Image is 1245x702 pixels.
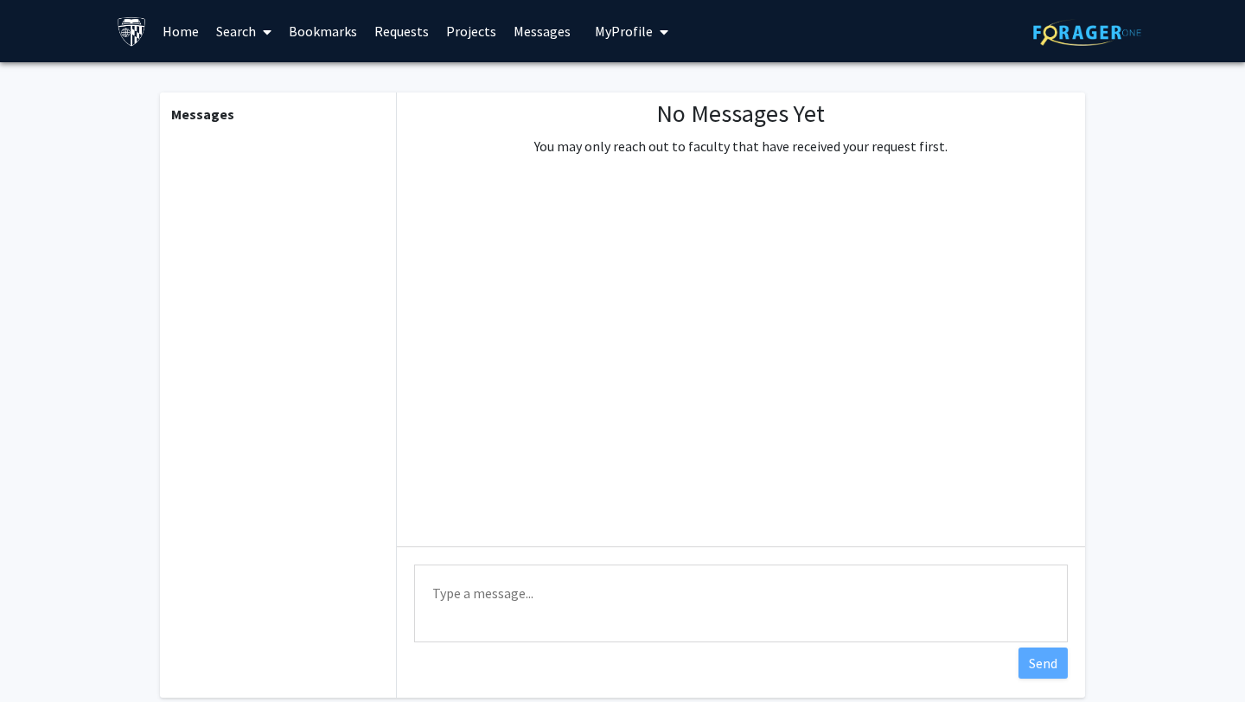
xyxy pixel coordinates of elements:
a: Bookmarks [280,1,366,61]
a: Search [207,1,280,61]
iframe: Chat [13,624,73,689]
p: You may only reach out to faculty that have received your request first. [534,136,948,156]
textarea: Message [414,565,1068,642]
img: ForagerOne Logo [1033,19,1141,46]
span: My Profile [595,22,653,40]
h1: No Messages Yet [534,99,948,129]
a: Requests [366,1,437,61]
a: Home [154,1,207,61]
button: Send [1018,648,1068,679]
a: Messages [505,1,579,61]
a: Projects [437,1,505,61]
img: Johns Hopkins University Logo [117,16,147,47]
b: Messages [171,105,234,123]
